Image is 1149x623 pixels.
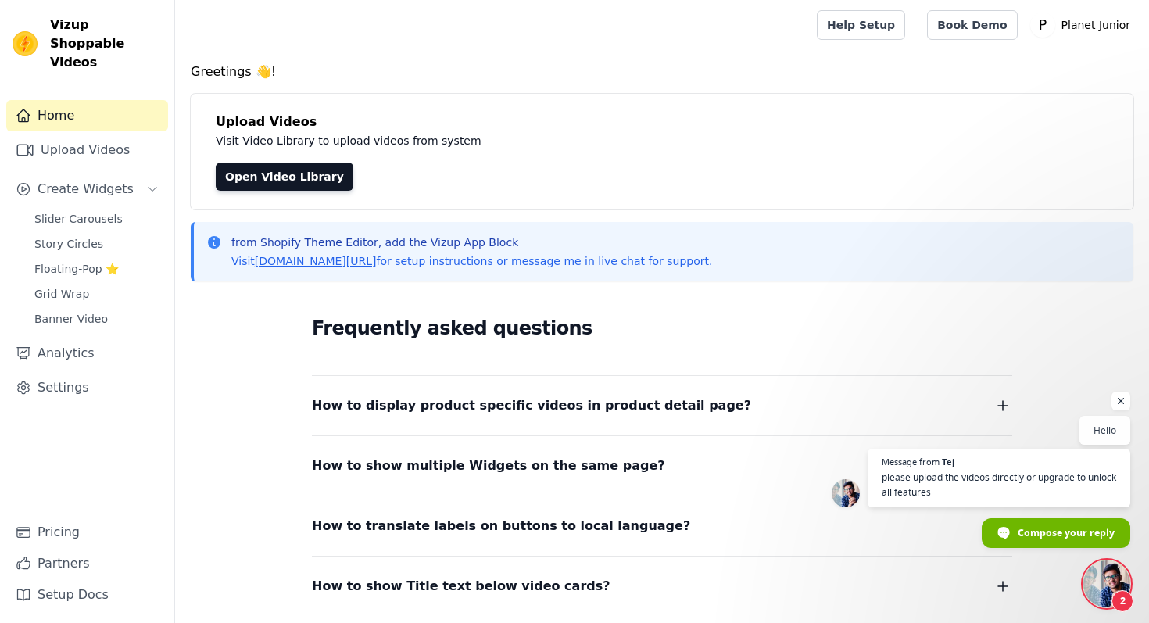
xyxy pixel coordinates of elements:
button: P Planet Junior [1030,11,1136,39]
button: How to display product specific videos in product detail page? [312,395,1012,417]
a: [DOMAIN_NAME][URL] [255,255,377,267]
span: How to translate labels on buttons to local language? [312,515,690,537]
a: Open chat [1083,560,1130,607]
p: Visit for setup instructions or message me in live chat for support. [231,253,712,269]
span: Tej [942,457,954,466]
a: Story Circles [25,233,168,255]
button: How to show Title text below video cards? [312,575,1012,597]
button: How to show multiple Widgets on the same page? [312,455,1012,477]
p: Planet Junior [1055,11,1136,39]
span: Floating-Pop ⭐ [34,261,119,277]
a: Pricing [6,517,168,548]
a: Settings [6,372,168,403]
span: Vizup Shoppable Videos [50,16,162,72]
a: Book Demo [927,10,1017,40]
a: Help Setup [817,10,905,40]
span: Message from [882,457,940,466]
span: Slider Carousels [34,211,123,227]
span: Story Circles [34,236,103,252]
a: Setup Docs [6,579,168,610]
span: How to show Title text below video cards? [312,575,610,597]
a: Grid Wrap [25,283,168,305]
a: Analytics [6,338,168,369]
p: from Shopify Theme Editor, add the Vizup App Block [231,235,712,250]
span: Compose your reply [1018,519,1115,546]
span: Banner Video [34,311,108,327]
p: Visit Video Library to upload videos from system [216,131,916,150]
h4: Upload Videos [216,113,1108,131]
span: Create Widgets [38,180,134,199]
a: Open Video Library [216,163,353,191]
a: Home [6,100,168,131]
span: Grid Wrap [34,286,89,302]
a: Partners [6,548,168,579]
span: How to show multiple Widgets on the same page? [312,455,665,477]
img: Vizup [13,31,38,56]
span: How to display product specific videos in product detail page? [312,395,751,417]
button: Create Widgets [6,174,168,205]
span: please upload the videos directly or upgrade to unlock all features [882,470,1116,499]
a: Floating-Pop ⭐ [25,258,168,280]
h4: Greetings 👋! [191,63,1133,81]
span: 2 [1111,590,1133,612]
a: Slider Carousels [25,208,168,230]
text: P [1038,17,1046,33]
button: How to translate labels on buttons to local language? [312,515,1012,537]
a: Upload Videos [6,134,168,166]
h2: Frequently asked questions [312,313,1012,344]
a: Banner Video [25,308,168,330]
span: Hello [1094,423,1116,438]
